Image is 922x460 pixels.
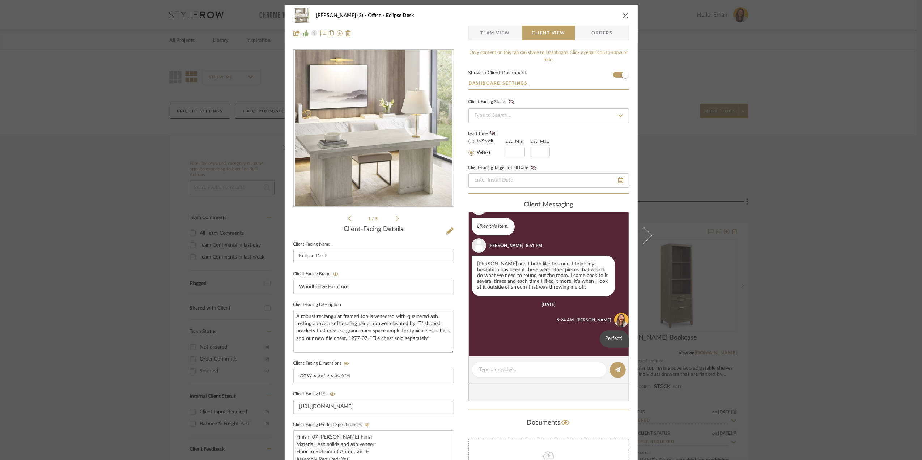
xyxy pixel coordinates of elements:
input: Enter Install Date [468,173,629,188]
div: Only content on this tab can share to Dashboard. Click eyeball icon to show or hide. [468,49,629,63]
span: [PERSON_NAME] (2) [316,13,368,18]
label: Est. Min [506,139,524,144]
div: Liked this item. [472,218,515,235]
span: Eclipse Desk [386,13,414,18]
span: Client View [532,26,565,40]
div: [DATE] [541,302,556,307]
div: Client-Facing Status [468,98,516,106]
button: Client-Facing Target Install Date [528,165,538,170]
button: Client-Facing URL [328,392,337,397]
label: Lead Time [468,130,506,137]
label: Est. Max [531,139,550,144]
label: In Stock [476,138,494,145]
div: Client-Facing Details [293,226,454,234]
img: de4ffc8c-c126-430c-b44c-5c396dfdd7eb.PNG [614,313,629,327]
span: 5 [375,217,379,221]
label: Client-Facing Brand [293,272,341,277]
input: Enter Client-Facing Brand [293,280,454,294]
div: client Messaging [468,201,629,209]
span: Office [368,13,386,18]
button: Client-Facing Brand [331,272,341,277]
label: Client-Facing Dimensions [293,361,352,366]
span: / [372,217,375,221]
label: Client-Facing URL [293,392,337,397]
img: 00a99405-0793-443c-947e-57c0a0ae27e7_48x40.jpg [293,8,311,23]
button: Client-Facing Dimensions [342,361,352,366]
button: Dashboard Settings [468,80,528,86]
div: [PERSON_NAME] and I both like this one. I think my hesitation has been if there were other pieces... [472,256,615,296]
input: Enter item URL [293,400,454,414]
input: Type to Search… [468,108,629,123]
label: Client-Facing Product Specifications [293,422,372,427]
button: Lead Time [488,130,498,137]
span: 1 [368,217,372,221]
label: Client-Facing Description [293,303,341,307]
div: Documents [468,417,629,429]
button: close [623,12,629,19]
mat-radio-group: Select item type [468,137,506,157]
img: Remove from project [345,30,351,36]
label: Weeks [476,149,491,156]
img: user_avatar.png [472,238,486,253]
input: Enter Client-Facing Item Name [293,249,454,263]
label: Client-Facing Name [293,243,331,246]
div: 8:51 PM [526,242,543,249]
button: Client-Facing Product Specifications [362,422,372,427]
input: Enter item dimensions [293,369,454,383]
span: Orders [583,26,620,40]
div: [PERSON_NAME] [489,242,524,249]
div: 9:24 AM [557,317,574,323]
div: 0 [294,50,454,207]
div: Perfect! [600,330,629,348]
span: Team View [480,26,510,40]
img: 00a99405-0793-443c-947e-57c0a0ae27e7_436x436.jpg [295,50,452,207]
label: Client-Facing Target Install Date [468,165,538,170]
div: [PERSON_NAME] [577,317,612,323]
